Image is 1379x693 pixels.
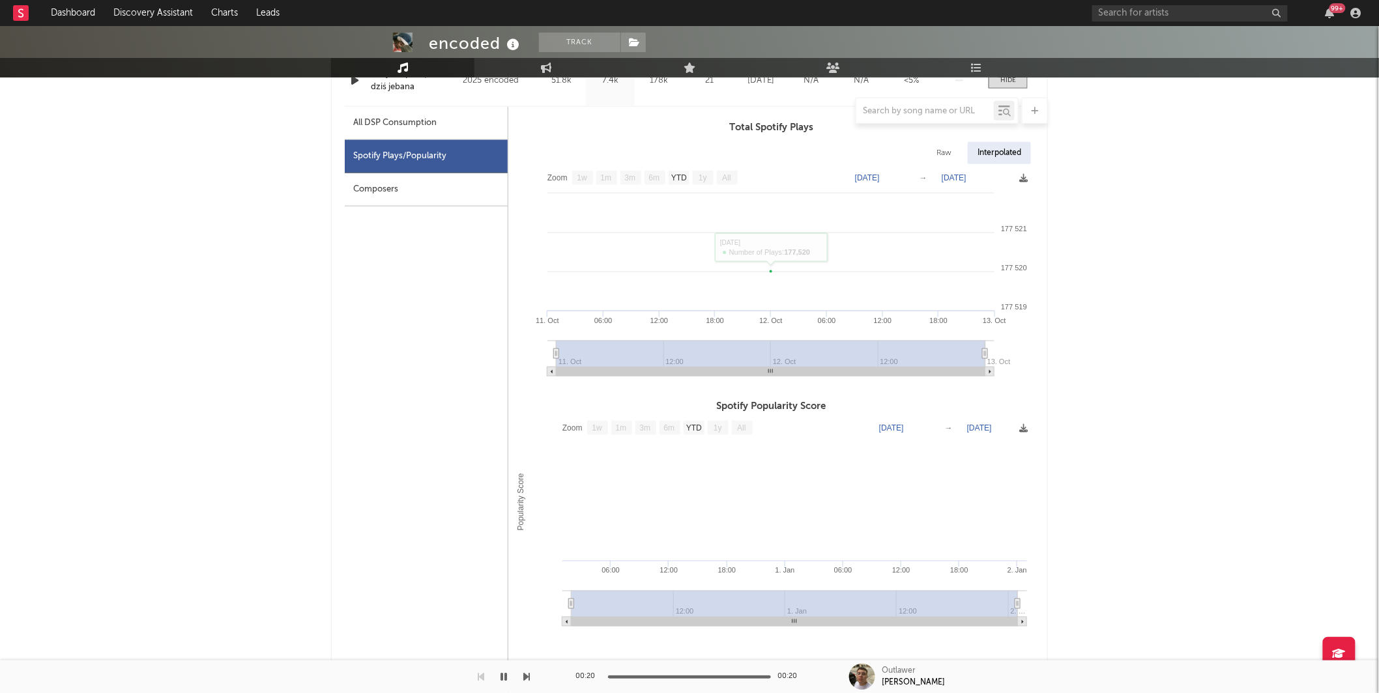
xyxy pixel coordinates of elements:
[1326,8,1335,18] button: 99+
[834,567,852,574] text: 06:00
[987,358,1010,365] text: 13. Oct
[874,317,892,324] text: 12:00
[879,423,904,432] text: [DATE]
[699,174,707,183] text: 1y
[539,33,620,52] button: Track
[508,399,1034,414] h3: Spotify Popularity Score
[1001,225,1027,233] text: 177 521
[856,106,994,117] input: Search by song name or URL
[345,140,508,173] div: Spotify Plays/Popularity
[664,424,675,433] text: 6m
[1092,5,1288,21] input: Search for artists
[575,669,602,685] div: 00:20
[547,174,568,183] text: Zoom
[789,74,833,87] div: N/A
[968,142,1031,164] div: Interpolated
[714,424,722,433] text: 1y
[671,174,687,183] text: YTD
[686,424,702,433] text: YTD
[929,317,948,324] text: 18:00
[882,677,945,688] div: [PERSON_NAME]
[950,567,968,574] text: 18:00
[577,174,588,183] text: 1w
[706,317,724,324] text: 18:00
[945,423,953,432] text: →
[855,173,880,182] text: [DATE]
[1329,3,1346,13] div: 99 +
[562,424,583,433] text: Zoom
[890,74,933,87] div: <5%
[839,74,883,87] div: N/A
[920,173,927,182] text: →
[818,317,836,324] text: 06:00
[739,74,783,87] div: [DATE]
[1001,264,1027,272] text: 177 520
[927,142,961,164] div: Raw
[516,474,525,531] text: Popularity Score
[882,665,916,677] div: Outlawer
[1001,303,1027,311] text: 177 519
[536,317,559,324] text: 11. Oct
[429,33,523,54] div: encoded
[983,317,1006,324] text: 13. Oct
[594,317,613,324] text: 06:00
[892,567,910,574] text: 12:00
[660,567,678,574] text: 12:00
[737,424,746,433] text: All
[776,567,795,574] text: 1. Jan
[589,74,631,87] div: 7.4k
[371,68,456,93] a: twoja dupa będzie dziś jebana
[718,567,736,574] text: 18:00
[650,317,669,324] text: 12:00
[508,120,1034,135] h3: Total Spotify Plays
[592,424,603,433] text: 1w
[602,567,620,574] text: 06:00
[687,74,733,87] div: 21
[649,174,660,183] text: 6m
[967,423,992,432] text: [DATE]
[1008,567,1027,574] text: 2. Jan
[759,317,782,324] text: 12. Oct
[777,669,804,685] div: 00:20
[942,173,966,182] text: [DATE]
[722,174,731,183] text: All
[463,73,534,89] div: 2025 encoded
[640,424,651,433] text: 3m
[601,174,612,183] text: 1m
[540,74,583,87] div: 51.8k
[1011,608,1026,615] text: 2. …
[638,74,680,87] div: 178k
[345,173,508,206] div: Composers
[625,174,636,183] text: 3m
[616,424,627,433] text: 1m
